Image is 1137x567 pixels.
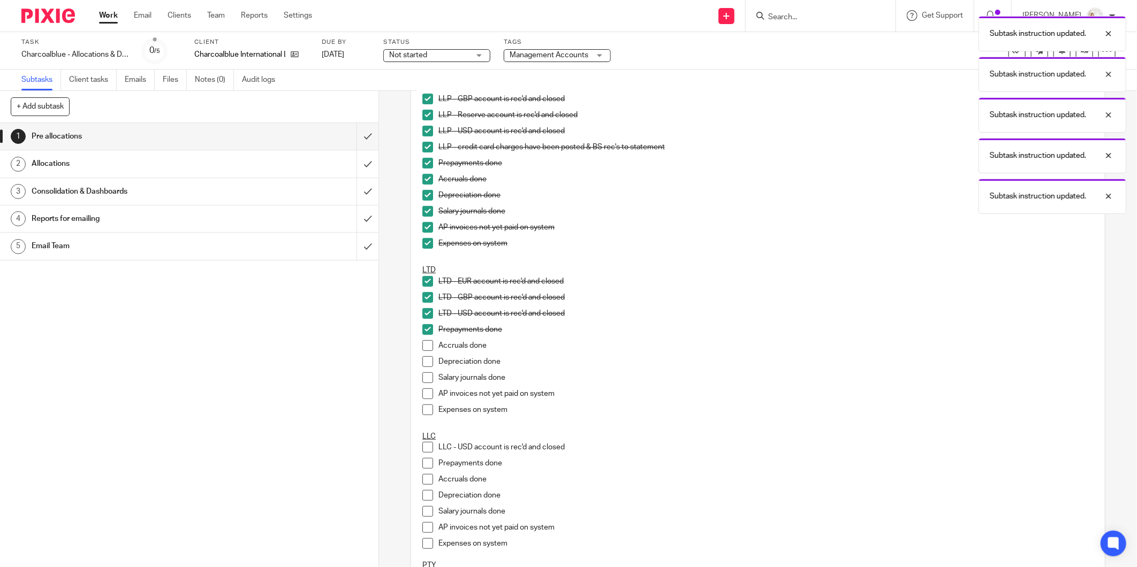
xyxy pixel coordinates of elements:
[163,70,187,90] a: Files
[438,458,1094,469] p: Prepayments done
[194,38,308,47] label: Client
[322,38,370,47] label: Due by
[438,158,1094,168] p: Prepayments done
[990,110,1086,120] p: Subtask instruction updated.
[438,308,1094,319] p: LTD - USD account is rec'd and closed
[383,38,490,47] label: Status
[11,129,26,144] div: 1
[149,44,160,57] div: 0
[11,157,26,172] div: 2
[438,490,1094,501] p: Depreciation done
[134,10,151,21] a: Email
[438,474,1094,485] p: Accruals done
[438,238,1094,249] p: Expenses on system
[32,238,241,254] h1: Email Team
[1087,7,1104,25] img: Image.jpeg
[168,10,191,21] a: Clients
[11,239,26,254] div: 5
[990,69,1086,80] p: Subtask instruction updated.
[438,276,1094,287] p: LTD - EUR account is rec'd and closed
[438,388,1094,399] p: AP invoices not yet paid on system
[242,70,283,90] a: Audit logs
[438,324,1094,335] p: Prepayments done
[990,191,1086,202] p: Subtask instruction updated.
[504,38,611,47] label: Tags
[438,222,1094,233] p: AP invoices not yet paid on system
[99,10,118,21] a: Work
[11,184,26,199] div: 3
[21,9,75,23] img: Pixie
[32,211,241,227] h1: Reports for emailing
[21,38,128,47] label: Task
[21,49,128,60] div: Charcoalblue - Allocations & Dashboards
[438,292,1094,303] p: LTD - GBP account is rec'd and closed
[125,70,155,90] a: Emails
[11,97,70,116] button: + Add subtask
[438,206,1094,217] p: Salary journals done
[438,174,1094,185] p: Accruals done
[438,442,1094,453] p: LLC - USD account is rec'd and closed
[510,51,588,59] span: Management Accounts
[438,142,1094,152] p: LLP - credit card charges have been posted & BS rec's to statement
[990,28,1086,39] p: Subtask instruction updated.
[21,49,128,60] div: Charcoalblue - Allocations &amp; Dashboards
[194,49,285,60] p: Charcoalblue International Ltd
[438,110,1094,120] p: LLP - Reserve account is rec'd and closed
[438,522,1094,533] p: AP invoices not yet paid on system
[11,211,26,226] div: 4
[438,94,1094,104] p: LLP - GBP account is rec'd and closed
[32,183,241,200] h1: Consolidation & Dashboards
[207,10,225,21] a: Team
[32,156,241,172] h1: Allocations
[195,70,234,90] a: Notes (0)
[438,190,1094,201] p: Depreciation done
[422,433,436,440] u: LLC
[438,506,1094,517] p: Salary journals done
[422,266,436,274] u: LTD
[438,372,1094,383] p: Salary journals done
[990,150,1086,161] p: Subtask instruction updated.
[154,48,160,54] small: /5
[438,538,1094,549] p: Expenses on system
[438,356,1094,367] p: Depreciation done
[241,10,268,21] a: Reports
[21,70,61,90] a: Subtasks
[438,340,1094,351] p: Accruals done
[32,128,241,144] h1: Pre allocations
[69,70,117,90] a: Client tasks
[284,10,312,21] a: Settings
[438,404,1094,415] p: Expenses on system
[389,51,427,59] span: Not started
[438,126,1094,136] p: LLP - USD account is rec'd and closed
[322,51,344,58] span: [DATE]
